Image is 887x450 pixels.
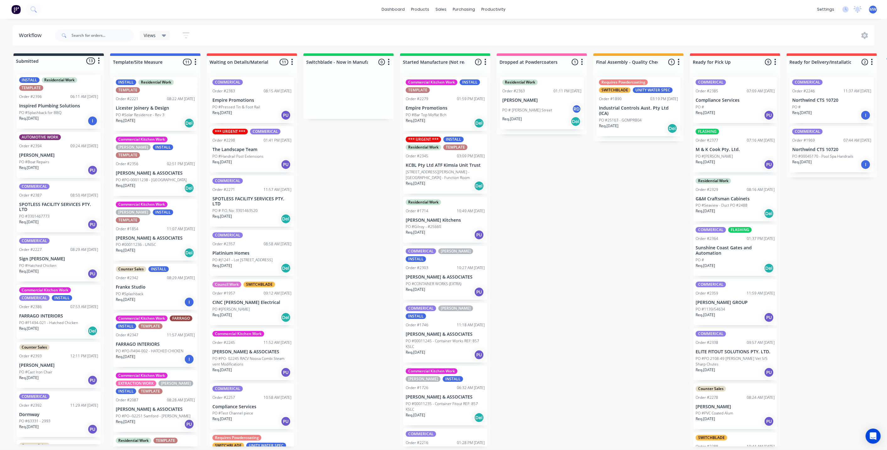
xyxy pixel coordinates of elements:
[264,88,291,94] div: 08:15 AM [DATE]
[116,177,187,183] p: PO #PO-00011238 - [GEOGRAPHIC_DATA]
[460,79,480,85] div: INSTALL
[113,199,197,261] div: Commercial Kitchen Work[PERSON_NAME]INSTALLTEMPLATEOrder #185411:07 AM [DATE][PERSON_NAME] & ASSO...
[571,117,581,127] div: Del
[212,356,291,367] p: PO #PO- 02245 RACV Noosa Combi Steam vent Modifications
[406,265,428,271] div: Order #2303
[264,187,291,192] div: 11:57 AM [DATE]
[438,306,473,311] div: [PERSON_NAME]
[19,353,42,359] div: Order #2393
[406,169,485,181] p: [STREET_ADDRESS][PERSON_NAME] - [GEOGRAPHIC_DATA] - Function Room
[792,159,812,165] p: Req. [DATE]
[212,306,250,312] p: PO #[PERSON_NAME]
[406,350,425,355] p: Req. [DATE]
[406,163,485,168] p: KCBL Pty Ltd ATF Kimsia Unit Trust
[19,344,50,350] div: Counter Sales
[693,176,777,222] div: Residential WorkOrder #232908:16 AM [DATE]G&M Craftsman CabinetsPO #Seaview - Duct PO #2488Req.[D...
[696,331,726,337] div: COMMERICAL
[88,165,98,175] div: PU
[19,219,39,225] p: Req. [DATE]
[250,129,281,134] div: COMMERICAL
[184,354,194,364] div: I
[210,126,294,172] div: *** URGENT ***COMMERICALOrder #229801:41 PM [DATE]The Landscape TeamPO #Handrail Post ExtensionsR...
[406,376,441,382] div: [PERSON_NAME]
[116,373,168,378] div: Commercial Kitchen Work
[212,110,232,116] p: Req. [DATE]
[696,236,718,241] div: Order #2364
[212,154,264,159] p: PO #Handrail Post Extensions
[792,79,823,85] div: COMMERICAL
[403,246,487,300] div: COMMERICAL[PERSON_NAME]INSTALLOrder #230310:27 AM [DATE][PERSON_NAME] & ASSOCIATESPO #CONTAINER W...
[116,87,140,93] div: TEMPLATE
[19,202,98,213] p: SPOTLESS FACILITY SERVICES PTY. LTD
[696,282,726,287] div: COMMERICAL
[764,209,774,219] div: Del
[406,281,461,287] p: PO #CONTAINER WORKS (EXTRA)
[19,184,50,189] div: COMMERICAL
[696,356,775,367] p: PO #PO 2108-49 [PERSON_NAME] Vet S/S Sharp Chutes
[116,171,195,176] p: [PERSON_NAME] & ASSOCIATES
[116,217,140,223] div: TEMPLATE
[210,279,294,325] div: Council WorkSWITCHBLADEOrder #195709:12 AM [DATE]CINC [PERSON_NAME] ElectricalPO #[PERSON_NAME]Re...
[19,77,40,83] div: INSTALL
[19,94,42,100] div: Order #2396
[88,269,98,279] div: PU
[88,326,98,336] div: Del
[696,196,775,202] p: G&M Craftsman Cabinets
[17,75,101,129] div: INSTALLResidential WorkTEMPLATEOrder #239606:11 AM [DATE]Inspired Plumbing SolutionsPO #Splashbac...
[696,203,747,208] p: PO #Seaview - Duct PO #2488
[792,129,823,134] div: COMMERICAL
[406,338,485,350] p: PO #00011245 - Container Works REF: 857 KSLC
[693,126,777,172] div: FLASHINGOrder #237707:16 AM [DATE]M & K Cook Pty. Ltd.PO #[PERSON_NAME]Req.[DATE]PU
[19,287,71,293] div: Commercial Kitchen Work
[599,87,631,93] div: SWITCHBLADE
[406,274,485,280] p: [PERSON_NAME] & ASSOCIATES
[153,144,173,150] div: INSTALL
[843,88,871,94] div: 11:37 AM [DATE]
[790,126,874,172] div: COMMERICALOrder #196907:44 AM [DATE]Northwind CTS 10720PO #00045170 - Pool Spa HandrailsReq.[DATE]I
[212,232,243,238] div: COMMERICAL
[696,154,733,159] p: PO #[PERSON_NAME]
[19,369,52,375] p: PO #Cast Iron Chair
[403,77,487,131] div: Commercial Kitchen WorkINSTALLTEMPLATEOrder #227901:59 PM [DATE]Empire PromotionsPO #Bar Top Moff...
[406,153,428,159] div: Order #2345
[19,363,98,368] p: [PERSON_NAME]
[406,256,426,262] div: INSTALL
[113,134,197,196] div: Commercial Kitchen Work[PERSON_NAME]INSTALLTEMPLATEOrder #235602:51 PM [DATE][PERSON_NAME] & ASSO...
[650,96,678,102] div: 03:19 PM [DATE]
[599,79,648,85] div: Requires Powdercoating
[116,354,135,360] p: Req. [DATE]
[19,116,39,121] p: Req. [DATE]
[693,279,777,325] div: COMMERICALOrder #235911:59 AM [DATE][PERSON_NAME] GROUPPO #1139/54634Req.[DATE]PU
[747,88,775,94] div: 07:09 AM [DATE]
[17,132,101,178] div: AUTOMOTIVE WORKOrder #239409:24 AM [DATE][PERSON_NAME]PO #Boat RepairsReq.[DATE]PU
[443,137,464,142] div: INSTALL
[696,306,725,312] p: PO #1139/54634
[281,160,291,170] div: PU
[696,349,775,355] p: ELITE FITOUT SOLUTIONS PTY. LTD.
[693,77,777,123] div: COMMERICALOrder #238507:09 AM [DATE]Compliance ServicesPO #Req.[DATE]PU
[406,248,436,254] div: COMMERICAL
[212,290,235,296] div: Order #1957
[696,88,718,94] div: Order #2385
[212,104,260,110] p: PO #Pressed Tin & Foot Rail
[792,88,815,94] div: Order #2246
[19,165,39,171] p: Req. [DATE]
[167,96,195,102] div: 08:22 AM [DATE]
[19,320,78,326] p: PO #F1494-021 - Hatched Chicken
[457,322,485,328] div: 11:18 AM [DATE]
[70,143,98,149] div: 09:24 AM [DATE]
[728,227,752,233] div: FLASHING
[696,98,775,103] p: Compliance Services
[116,112,164,118] p: PO #Solar Residence - Rev 3
[406,313,426,319] div: INSTALL
[116,381,156,386] div: EXTRACTION WORK
[153,209,173,215] div: INSTALL
[696,257,704,263] p: PO #
[19,85,43,91] div: TEMPLATE
[212,208,258,214] p: PO # P.O. No: 3301463520
[792,154,853,159] p: PO #00045170 - Pool Spa Handrails
[696,79,726,85] div: COMMERICAL
[764,312,774,323] div: PU
[116,106,195,111] p: Licester Joinery & Design
[599,106,678,116] p: Industrial Controls Aust. Pty Ltd (ICA)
